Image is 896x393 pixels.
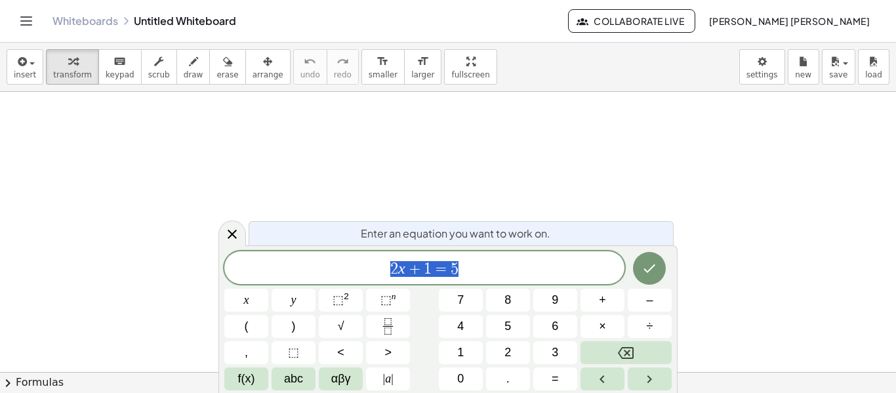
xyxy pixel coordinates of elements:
i: undo [304,54,316,70]
span: . [506,370,510,388]
button: save [822,49,855,85]
span: a [383,370,394,388]
button: Alphabet [272,367,316,390]
span: 9 [552,291,558,309]
button: arrange [245,49,291,85]
button: 4 [439,315,483,338]
button: 0 [439,367,483,390]
span: 7 [457,291,464,309]
span: undo [300,70,320,79]
button: keyboardkeypad [98,49,142,85]
button: 5 [486,315,530,338]
span: fullscreen [451,70,489,79]
button: undoundo [293,49,327,85]
button: Functions [224,367,268,390]
span: ) [292,318,296,335]
i: format_size [377,54,389,70]
i: redo [336,54,349,70]
span: y [291,291,296,309]
button: format_sizelarger [404,49,441,85]
button: scrub [141,49,177,85]
button: Right arrow [628,367,672,390]
span: 2 [504,344,511,362]
span: save [829,70,847,79]
span: redo [334,70,352,79]
span: [PERSON_NAME] [PERSON_NAME] [708,15,870,27]
span: + [405,261,424,277]
span: = [552,370,559,388]
button: settings [739,49,785,85]
span: Collaborate Live [579,15,684,27]
span: 5 [451,261,458,277]
span: 1 [424,261,432,277]
span: ⬚ [380,293,392,306]
button: Absolute value [366,367,410,390]
span: settings [746,70,778,79]
button: [PERSON_NAME] [PERSON_NAME] [698,9,880,33]
span: Enter an equation you want to work on. [361,226,550,241]
button: ) [272,315,316,338]
var: x [398,260,405,277]
button: Times [580,315,624,338]
span: keypad [106,70,134,79]
span: insert [14,70,36,79]
button: load [858,49,889,85]
button: Superscript [366,289,410,312]
button: Fraction [366,315,410,338]
button: erase [209,49,245,85]
span: √ [338,318,344,335]
span: , [245,344,248,362]
button: Done [633,252,666,285]
span: ⬚ [333,293,344,306]
button: Equals [533,367,577,390]
span: scrub [148,70,170,79]
button: 3 [533,341,577,364]
button: transform [46,49,99,85]
span: + [599,291,606,309]
span: ⬚ [288,344,299,362]
button: . [486,367,530,390]
span: 5 [504,318,511,335]
span: | [383,372,386,385]
span: αβγ [331,370,351,388]
span: 8 [504,291,511,309]
sup: n [392,291,396,301]
span: ÷ [647,318,653,335]
button: Toggle navigation [16,10,37,31]
button: Square root [319,315,363,338]
button: Backspace [580,341,672,364]
button: ( [224,315,268,338]
span: new [795,70,811,79]
span: arrange [253,70,283,79]
span: draw [184,70,203,79]
button: Greater than [366,341,410,364]
button: redoredo [327,49,359,85]
button: y [272,289,316,312]
span: abc [284,370,303,388]
button: Less than [319,341,363,364]
span: 2 [390,261,398,277]
button: Left arrow [580,367,624,390]
button: fullscreen [444,49,497,85]
button: x [224,289,268,312]
button: Collaborate Live [568,9,695,33]
button: new [788,49,819,85]
span: > [384,344,392,362]
span: load [865,70,882,79]
button: Greek alphabet [319,367,363,390]
span: f(x) [238,370,255,388]
button: Squared [319,289,363,312]
span: transform [53,70,92,79]
span: = [432,261,451,277]
span: 0 [457,370,464,388]
span: < [337,344,344,362]
span: larger [411,70,434,79]
span: 6 [552,318,558,335]
button: Divide [628,315,672,338]
span: × [599,318,606,335]
span: – [646,291,653,309]
span: 4 [457,318,464,335]
span: x [244,291,249,309]
span: smaller [369,70,397,79]
span: erase [216,70,238,79]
